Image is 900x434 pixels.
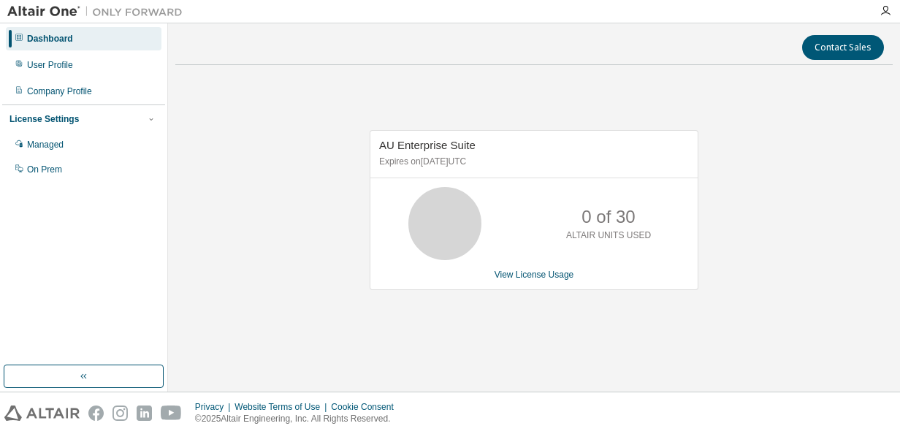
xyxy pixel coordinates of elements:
div: Managed [27,139,64,151]
img: altair_logo.svg [4,406,80,421]
div: Website Terms of Use [234,401,331,413]
p: 0 of 30 [581,205,635,229]
div: License Settings [9,113,79,125]
img: instagram.svg [113,406,128,421]
div: On Prem [27,164,62,175]
div: User Profile [27,59,73,71]
div: Dashboard [27,33,73,45]
img: Altair One [7,4,190,19]
img: facebook.svg [88,406,104,421]
div: Cookie Consent [331,401,402,413]
img: youtube.svg [161,406,182,421]
div: Privacy [195,401,234,413]
img: linkedin.svg [137,406,152,421]
p: ALTAIR UNITS USED [566,229,651,242]
span: AU Enterprise Suite [379,139,476,151]
a: View License Usage [495,270,574,280]
p: Expires on [DATE] UTC [379,156,685,168]
div: Company Profile [27,85,92,97]
button: Contact Sales [802,35,884,60]
p: © 2025 Altair Engineering, Inc. All Rights Reserved. [195,413,403,425]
